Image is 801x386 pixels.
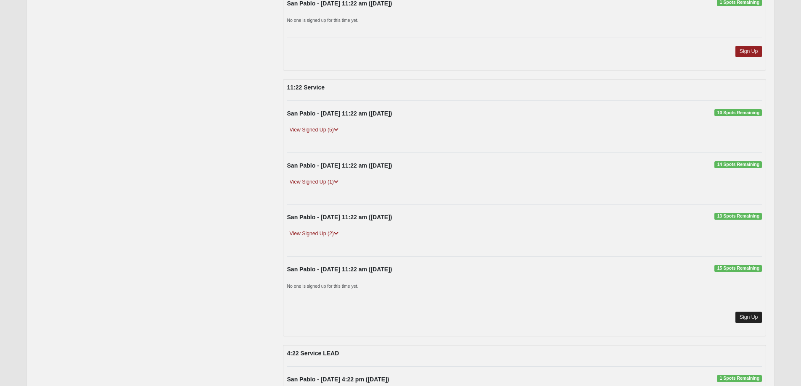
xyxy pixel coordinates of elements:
strong: San Pablo - [DATE] 11:22 am ([DATE]) [287,162,392,169]
small: No one is signed up for this time yet. [287,284,359,289]
span: 13 Spots Remaining [714,213,762,220]
small: No one is signed up for this time yet. [287,18,359,23]
strong: San Pablo - [DATE] 11:22 am ([DATE]) [287,266,392,273]
strong: 4:22 Service LEAD [287,350,339,357]
span: 15 Spots Remaining [714,265,762,272]
span: 1 Spots Remaining [717,375,762,382]
a: Sign Up [735,312,762,323]
a: View Signed Up (1) [287,178,341,186]
a: Sign Up [735,46,762,57]
span: 14 Spots Remaining [714,161,762,168]
strong: San Pablo - [DATE] 4:22 pm ([DATE]) [287,376,389,383]
a: View Signed Up (5) [287,126,341,134]
strong: 11:22 Service [287,84,325,91]
a: View Signed Up (2) [287,229,341,238]
strong: San Pablo - [DATE] 11:22 am ([DATE]) [287,214,392,221]
span: 10 Spots Remaining [714,109,762,116]
strong: San Pablo - [DATE] 11:22 am ([DATE]) [287,110,392,117]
